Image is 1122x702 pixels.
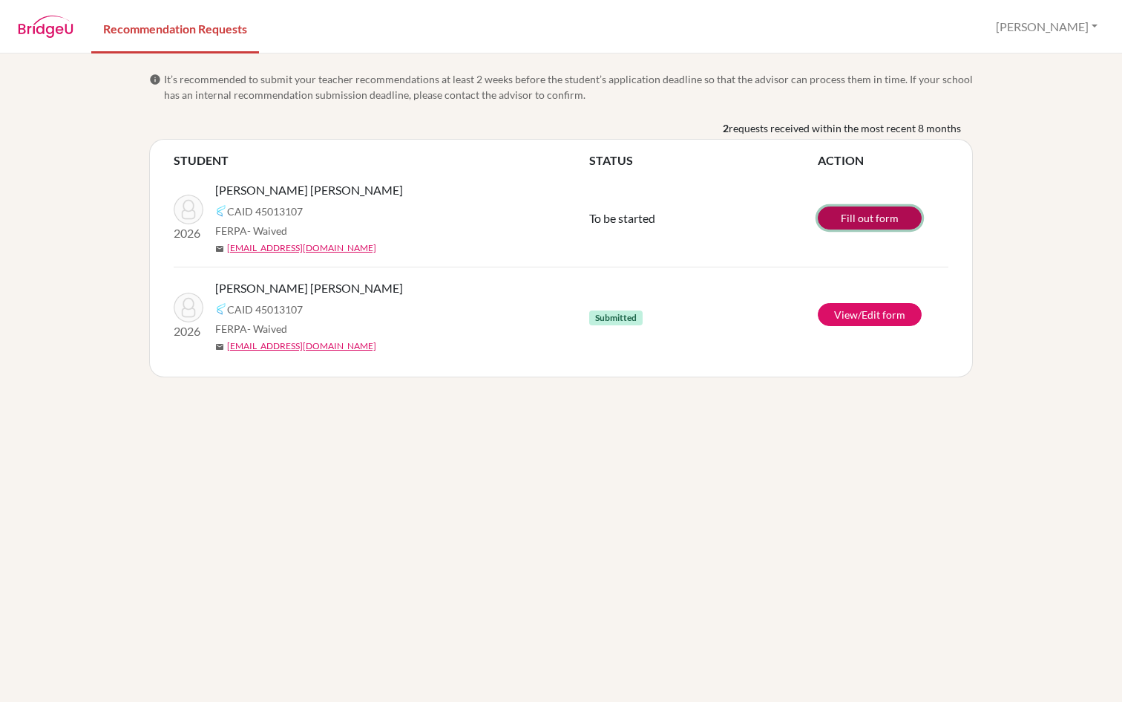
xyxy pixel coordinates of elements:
span: Submitted [589,311,643,325]
span: To be started [589,211,655,225]
span: - Waived [247,224,287,237]
th: ACTION [818,152,948,169]
p: 2026 [174,322,203,340]
span: FERPA [215,223,287,238]
img: BridgeU logo [18,16,73,38]
th: STUDENT [174,152,589,169]
span: mail [215,342,224,351]
button: [PERSON_NAME] [989,13,1104,41]
a: View/Edit form [818,303,922,326]
span: mail [215,244,224,253]
span: - Waived [247,322,287,335]
a: Fill out form [818,207,922,230]
th: STATUS [589,152,818,169]
span: CAID 45013107 [227,204,303,219]
img: Gutierrez Angulo, Andrea [174,293,203,322]
a: [EMAIL_ADDRESS][DOMAIN_NAME] [227,241,376,255]
b: 2 [723,120,729,136]
span: requests received within the most recent 8 months [729,120,961,136]
img: Gutierrez Angulo, Andrea [174,195,203,224]
span: CAID 45013107 [227,302,303,317]
a: [EMAIL_ADDRESS][DOMAIN_NAME] [227,339,376,353]
span: It’s recommended to submit your teacher recommendations at least 2 weeks before the student’s app... [164,71,973,103]
a: Recommendation Requests [91,2,259,53]
img: Common App logo [215,303,227,315]
img: Common App logo [215,205,227,217]
span: [PERSON_NAME] [PERSON_NAME] [215,279,403,297]
span: FERPA [215,321,287,337]
p: 2026 [174,224,203,242]
span: [PERSON_NAME] [PERSON_NAME] [215,181,403,199]
span: info [149,74,161,85]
